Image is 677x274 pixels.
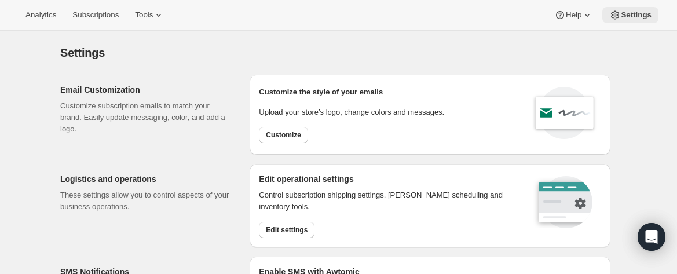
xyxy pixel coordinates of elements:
button: Tools [128,7,171,23]
p: Customize subscription emails to match your brand. Easily update messaging, color, and add a logo. [60,100,231,135]
h2: Email Customization [60,84,231,96]
h2: Logistics and operations [60,173,231,185]
span: Settings [621,10,652,20]
span: Help [566,10,581,20]
div: Open Intercom Messenger [638,223,665,251]
p: Control subscription shipping settings, [PERSON_NAME] scheduling and inventory tools. [259,189,518,213]
h2: Edit operational settings [259,173,518,185]
span: Tools [135,10,153,20]
button: Edit settings [259,222,314,238]
button: Subscriptions [65,7,126,23]
span: Customize [266,130,301,140]
span: Edit settings [266,225,308,235]
p: Customize the style of your emails [259,86,383,98]
p: These settings allow you to control aspects of your business operations. [60,189,231,213]
p: Upload your store’s logo, change colors and messages. [259,107,444,118]
button: Analytics [19,7,63,23]
button: Settings [602,7,658,23]
span: Analytics [25,10,56,20]
button: Customize [259,127,308,143]
button: Help [547,7,600,23]
span: Settings [60,46,105,59]
span: Subscriptions [72,10,119,20]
